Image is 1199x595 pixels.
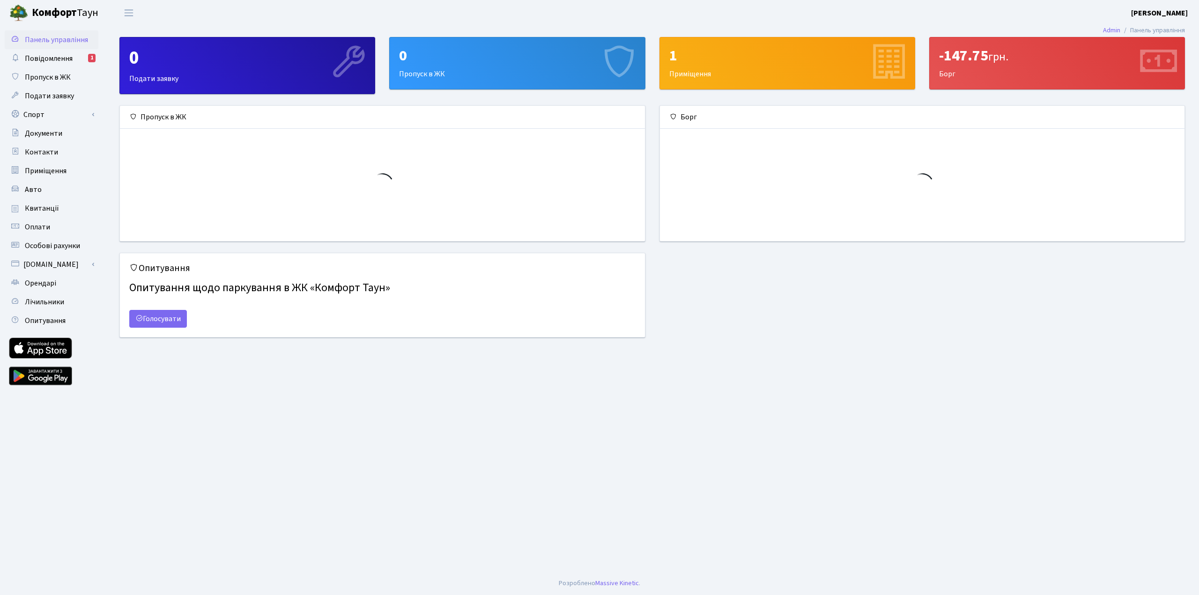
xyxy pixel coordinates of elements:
[1089,21,1199,40] nav: breadcrumb
[659,37,915,89] a: 1Приміщення
[5,124,98,143] a: Документи
[1131,7,1188,19] a: [PERSON_NAME]
[5,30,98,49] a: Панель управління
[25,278,56,288] span: Орендарі
[129,263,636,274] h5: Опитування
[5,199,98,218] a: Квитанції
[119,37,375,94] a: 0Подати заявку
[25,184,42,195] span: Авто
[5,180,98,199] a: Авто
[5,218,98,236] a: Оплати
[25,316,66,326] span: Опитування
[25,72,71,82] span: Пропуск в ЖК
[25,222,50,232] span: Оплати
[5,143,98,162] a: Контакти
[25,297,64,307] span: Лічильники
[9,4,28,22] img: logo.png
[32,5,98,21] span: Таун
[88,54,96,62] div: 1
[669,47,905,65] div: 1
[389,37,645,89] a: 0Пропуск в ЖК
[5,105,98,124] a: Спорт
[25,35,88,45] span: Панель управління
[1103,25,1120,35] a: Admin
[5,49,98,68] a: Повідомлення1
[5,274,98,293] a: Орендарі
[5,255,98,274] a: [DOMAIN_NAME]
[32,5,77,20] b: Комфорт
[595,578,639,588] a: Massive Kinetic
[5,293,98,311] a: Лічильники
[25,91,74,101] span: Подати заявку
[25,166,67,176] span: Приміщення
[559,578,640,588] div: .
[988,49,1008,65] span: грн.
[660,106,1185,129] div: Борг
[120,106,645,129] div: Пропуск в ЖК
[25,147,58,157] span: Контакти
[660,37,915,89] div: Приміщення
[5,68,98,87] a: Пропуск в ЖК
[129,47,365,69] div: 0
[5,87,98,105] a: Подати заявку
[939,47,1175,65] div: -147.75
[25,203,59,213] span: Квитанції
[1131,8,1188,18] b: [PERSON_NAME]
[129,278,636,299] h4: Опитування щодо паркування в ЖК «Комфорт Таун»
[117,5,141,21] button: Переключити навігацію
[25,128,62,139] span: Документи
[120,37,375,94] div: Подати заявку
[5,162,98,180] a: Приміщення
[5,311,98,330] a: Опитування
[129,310,187,328] a: Голосувати
[390,37,644,89] div: Пропуск в ЖК
[25,241,80,251] span: Особові рахунки
[1120,25,1185,36] li: Панель управління
[930,37,1184,89] div: Борг
[25,53,73,64] span: Повідомлення
[5,236,98,255] a: Особові рахунки
[399,47,635,65] div: 0
[559,578,595,588] a: Розроблено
